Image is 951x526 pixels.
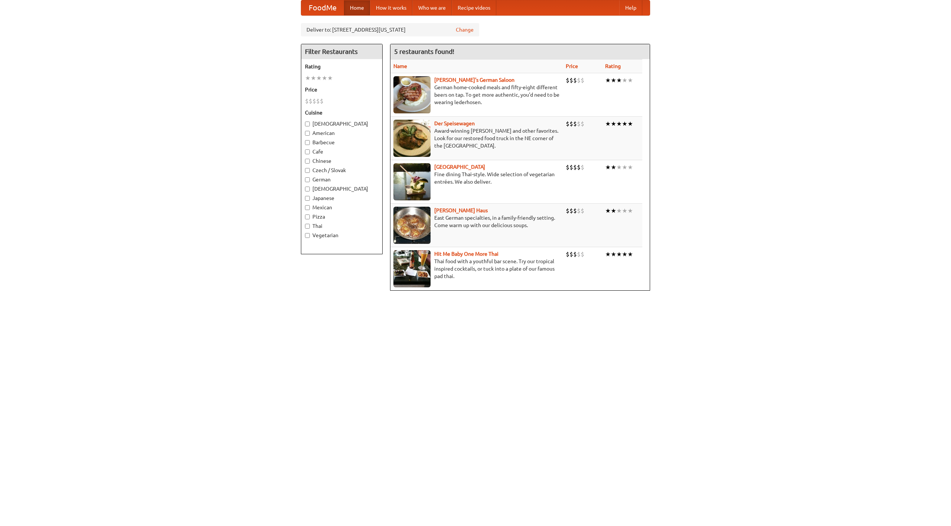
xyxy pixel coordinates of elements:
li: ★ [605,250,611,258]
li: ★ [616,163,622,171]
a: [GEOGRAPHIC_DATA] [434,164,485,170]
li: ★ [622,76,627,84]
input: Pizza [305,214,310,219]
li: ★ [616,76,622,84]
li: ★ [605,163,611,171]
label: [DEMOGRAPHIC_DATA] [305,120,379,128]
li: ★ [605,76,611,84]
label: Pizza [305,213,379,220]
li: ★ [627,250,633,258]
p: Thai food with a youthful bar scene. Try our tropical inspired cocktails, or tuck into a plate of... [393,258,560,280]
label: Mexican [305,204,379,211]
li: $ [581,76,584,84]
li: ★ [622,250,627,258]
li: $ [577,120,581,128]
li: $ [581,163,584,171]
a: Recipe videos [452,0,496,15]
img: kohlhaus.jpg [393,207,431,244]
div: Deliver to: [STREET_ADDRESS][US_STATE] [301,23,479,36]
li: ★ [627,207,633,215]
li: ★ [616,120,622,128]
ng-pluralize: 5 restaurants found! [394,48,454,55]
p: Award-winning [PERSON_NAME] and other favorites. Look for our restored food truck in the NE corne... [393,127,560,149]
img: babythai.jpg [393,250,431,287]
li: ★ [616,207,622,215]
li: $ [577,163,581,171]
li: $ [566,207,569,215]
li: $ [316,97,320,105]
label: German [305,176,379,183]
li: $ [305,97,309,105]
h5: Price [305,86,379,93]
h5: Cuisine [305,109,379,116]
a: Change [456,26,474,33]
li: $ [581,250,584,258]
b: Hit Me Baby One More Thai [434,251,499,257]
a: Who we are [412,0,452,15]
label: Japanese [305,194,379,202]
li: $ [569,250,573,258]
li: ★ [627,120,633,128]
li: $ [566,250,569,258]
li: ★ [622,163,627,171]
p: Fine dining Thai-style. Wide selection of vegetarian entrées. We also deliver. [393,171,560,185]
input: Vegetarian [305,233,310,238]
label: Vegetarian [305,232,379,239]
input: [DEMOGRAPHIC_DATA] [305,187,310,191]
li: ★ [327,74,333,82]
li: ★ [616,250,622,258]
a: Name [393,63,407,69]
img: esthers.jpg [393,76,431,113]
a: Home [344,0,370,15]
li: $ [577,207,581,215]
p: East German specialties, in a family-friendly setting. Come warm up with our delicious soups. [393,214,560,229]
li: $ [566,120,569,128]
input: [DEMOGRAPHIC_DATA] [305,122,310,126]
input: Thai [305,224,310,229]
li: $ [573,207,577,215]
input: Mexican [305,205,310,210]
li: $ [573,250,577,258]
h4: Filter Restaurants [301,44,382,59]
label: American [305,129,379,137]
li: $ [573,163,577,171]
a: Der Speisewagen [434,120,475,126]
li: ★ [611,120,616,128]
li: ★ [627,76,633,84]
a: Help [619,0,642,15]
li: $ [581,120,584,128]
input: American [305,131,310,136]
input: German [305,177,310,182]
li: $ [577,76,581,84]
li: $ [566,76,569,84]
li: $ [569,76,573,84]
li: $ [569,207,573,215]
a: [PERSON_NAME] Haus [434,207,488,213]
a: [PERSON_NAME]'s German Saloon [434,77,515,83]
li: $ [581,207,584,215]
label: Thai [305,222,379,230]
input: Czech / Slovak [305,168,310,173]
li: ★ [605,120,611,128]
li: $ [573,120,577,128]
li: ★ [611,76,616,84]
li: ★ [622,120,627,128]
img: speisewagen.jpg [393,120,431,157]
li: $ [577,250,581,258]
li: $ [573,76,577,84]
li: ★ [316,74,322,82]
a: Price [566,63,578,69]
li: $ [320,97,324,105]
li: ★ [311,74,316,82]
li: $ [569,163,573,171]
label: [DEMOGRAPHIC_DATA] [305,185,379,193]
li: ★ [622,207,627,215]
a: How it works [370,0,412,15]
input: Chinese [305,159,310,164]
input: Barbecue [305,140,310,145]
label: Czech / Slovak [305,167,379,174]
